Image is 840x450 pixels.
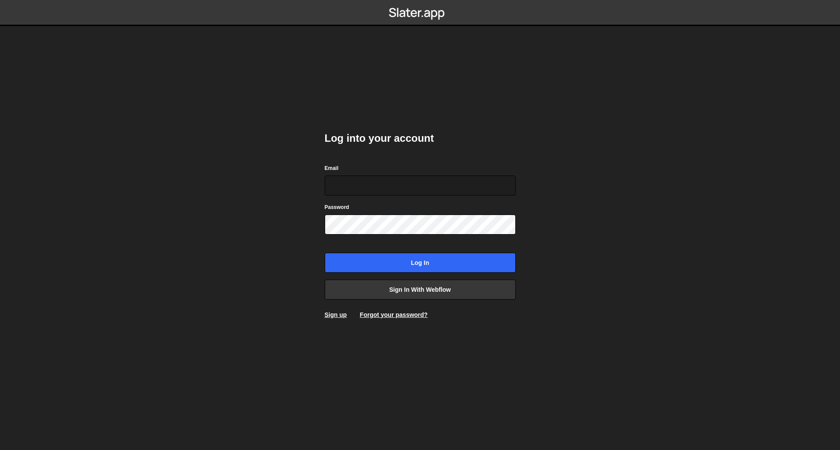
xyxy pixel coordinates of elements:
[360,311,428,318] a: Forgot your password?
[325,253,516,273] input: Log in
[325,280,516,300] a: Sign in with Webflow
[325,203,349,212] label: Password
[325,311,347,318] a: Sign up
[325,131,516,145] h2: Log into your account
[325,164,339,173] label: Email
